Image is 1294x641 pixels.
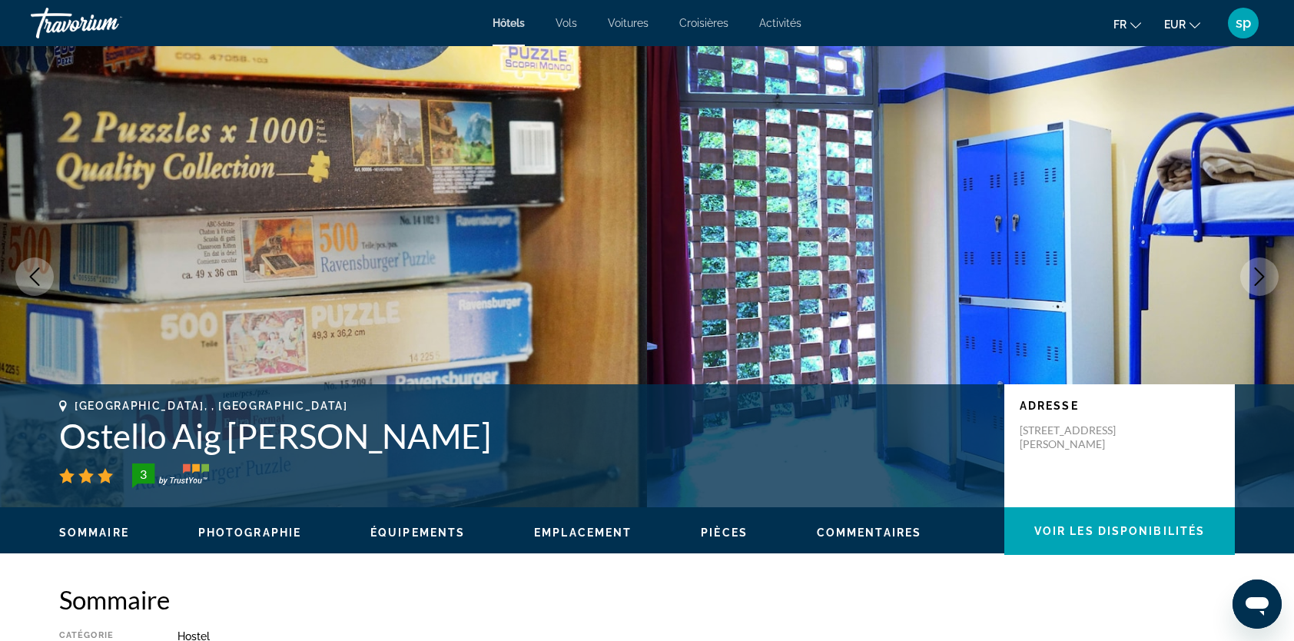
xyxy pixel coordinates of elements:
[817,526,921,539] span: Commentaires
[15,257,54,296] button: Previous image
[59,526,129,539] span: Sommaire
[370,526,465,540] button: Équipements
[59,416,989,456] h1: Ostello Aig [PERSON_NAME]
[1004,507,1235,555] button: Voir les disponibilités
[1233,580,1282,629] iframe: Bouton de lancement de la fenêtre de messagerie
[1240,257,1279,296] button: Next image
[198,526,301,540] button: Photographie
[556,17,577,29] a: Vols
[1034,525,1205,537] span: Voir les disponibilités
[701,526,748,539] span: Pièces
[1164,18,1186,31] span: EUR
[59,584,1235,615] h2: Sommaire
[59,526,129,540] button: Sommaire
[493,17,525,29] a: Hôtels
[1020,400,1219,412] p: Adresse
[1164,13,1200,35] button: Change currency
[1223,7,1263,39] button: User Menu
[817,526,921,540] button: Commentaires
[1020,423,1143,451] p: [STREET_ADDRESS][PERSON_NAME]
[370,526,465,539] span: Équipements
[1113,13,1141,35] button: Change language
[132,463,209,488] img: trustyou-badge-hor.svg
[1113,18,1126,31] span: fr
[198,526,301,539] span: Photographie
[759,17,801,29] a: Activités
[679,17,728,29] a: Croisières
[701,526,748,540] button: Pièces
[128,465,158,483] div: 3
[534,526,632,540] button: Emplacement
[31,3,184,43] a: Travorium
[1236,15,1251,31] span: sp
[534,526,632,539] span: Emplacement
[75,400,348,412] span: [GEOGRAPHIC_DATA], , [GEOGRAPHIC_DATA]
[608,17,649,29] a: Voitures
